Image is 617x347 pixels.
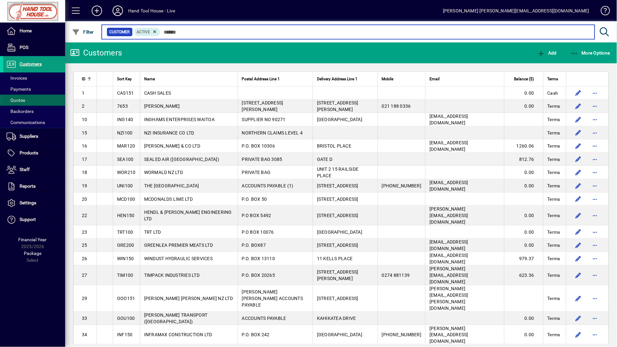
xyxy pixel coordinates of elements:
[20,28,32,33] span: Home
[20,200,36,205] span: Settings
[429,140,468,152] span: [EMAIL_ADDRESS][DOMAIN_NAME]
[82,130,87,135] span: 15
[548,229,560,235] span: Terms
[317,256,353,261] span: 11 KELLS PLACE
[3,95,65,106] a: Quotes
[242,256,275,261] span: P.O. BOX 13110
[548,272,560,278] span: Terms
[144,296,233,301] span: [PERSON_NAME] [PERSON_NAME] NZ LTD
[117,183,133,188] span: UNI100
[117,157,134,162] span: SEA100
[590,293,600,304] button: More options
[596,1,609,23] a: Knowledge Base
[82,213,87,218] span: 22
[117,130,133,135] span: NZI100
[317,316,356,321] span: KAHIKATEA DRIVE
[144,183,199,188] span: THE [GEOGRAPHIC_DATA]
[548,130,560,136] span: Terms
[110,29,130,35] span: Customer
[144,229,161,235] span: TRT LTD
[569,47,612,59] button: More Options
[535,47,558,59] button: Add
[590,128,600,138] button: More options
[144,273,200,278] span: TIMPACK INDUSTRIES LTD
[82,117,87,122] span: 10
[20,183,36,189] span: Reports
[82,75,85,83] span: ID
[242,75,280,83] span: Postal Address Line 1
[128,6,175,16] div: Hand Tool House - Live
[3,23,65,39] a: Home
[70,48,122,58] div: Customers
[429,253,468,264] span: [EMAIL_ADDRESS][DOMAIN_NAME]
[573,293,583,304] button: Edit
[72,29,94,35] span: Filter
[82,75,93,83] div: ID
[117,256,134,261] span: WIN150
[86,5,107,17] button: Add
[317,243,358,248] span: [STREET_ADDRESS]
[317,166,359,178] span: UNIT 2 15 RAILSIDE PLACE
[242,100,283,112] span: [STREET_ADDRESS][PERSON_NAME]
[317,157,333,162] span: GATE D
[242,332,270,338] span: P.O. BOX 242
[3,212,65,228] a: Support
[571,50,610,55] span: More Options
[242,157,282,162] span: PRIVATE BAG 3085
[382,183,422,188] span: [PHONE_NUMBER]
[504,87,543,100] td: 0.00
[548,212,560,219] span: Terms
[590,227,600,237] button: More options
[429,326,468,344] span: [PERSON_NAME][EMAIL_ADDRESS][DOMAIN_NAME]
[117,316,135,321] span: GOU100
[117,273,133,278] span: TIM100
[3,162,65,178] a: Staff
[82,273,87,278] span: 27
[242,143,275,149] span: P.O. BOX 10306
[548,196,560,202] span: Terms
[144,103,180,109] span: [PERSON_NAME]
[573,128,583,138] button: Edit
[117,170,136,175] span: WOR210
[117,143,135,149] span: MAR120
[82,183,87,188] span: 19
[548,143,560,149] span: Terms
[117,75,132,83] span: Sort Key
[573,194,583,204] button: Edit
[144,170,183,175] span: WORMALD NZ LTD
[3,128,65,145] a: Suppliers
[573,114,583,125] button: Edit
[117,296,135,301] span: GOO151
[242,117,286,122] span: SUPPLIER NO 90271
[144,243,213,248] span: GREENLEA PREMIER MEATS LTD
[134,28,160,36] mat-chip: Activation Status: Active
[429,180,468,192] span: [EMAIL_ADDRESS][DOMAIN_NAME]
[7,109,34,114] span: Backorders
[3,72,65,84] a: Invoices
[429,206,468,225] span: [PERSON_NAME][EMAIL_ADDRESS][DOMAIN_NAME]
[242,130,303,135] span: NORTHERN CLAIMS LEVEL 4
[242,289,303,308] span: [PERSON_NAME] [PERSON_NAME] ACCOUNTS PAYABLE
[82,296,87,301] span: 29
[548,332,560,338] span: Terms
[429,75,500,83] div: Email
[504,179,543,193] td: 0.00
[117,213,135,218] span: HEN150
[20,45,28,50] span: POS
[590,101,600,111] button: More options
[242,197,267,202] span: P.O. BOX 50
[317,332,362,338] span: [GEOGRAPHIC_DATA]
[443,6,589,16] div: [PERSON_NAME] [PERSON_NAME][EMAIL_ADDRESS][DOMAIN_NAME]
[144,75,234,83] div: Name
[382,273,410,278] span: 0274 881139
[590,181,600,191] button: More options
[117,90,134,96] span: CAS151
[429,286,468,311] span: [PERSON_NAME][EMAIL_ADDRESS][PERSON_NAME][DOMAIN_NAME]
[573,270,583,280] button: Edit
[548,315,560,322] span: Terms
[20,61,42,67] span: Customers
[70,26,96,38] button: Filter
[504,153,543,166] td: 812.76
[242,213,271,218] span: P.O BOX 5492
[82,332,87,338] span: 34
